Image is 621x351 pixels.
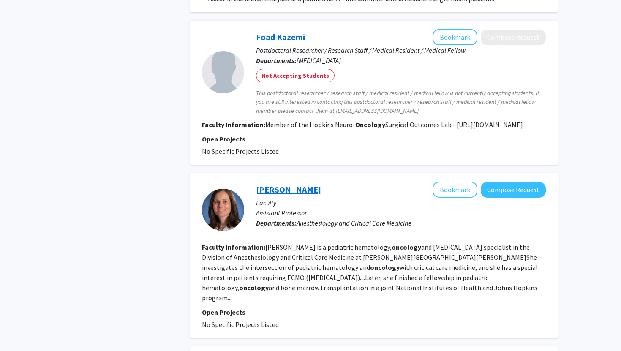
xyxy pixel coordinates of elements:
[256,89,546,115] span: This postdoctoral researcher / research staff / medical resident / medical fellow is not currentl...
[256,219,297,227] b: Departments:
[202,120,265,129] b: Faculty Information:
[239,283,269,292] b: oncology
[297,56,341,65] span: [MEDICAL_DATA]
[256,45,546,55] p: Postdoctoral Researcher / Research Staff / Medical Resident / Medical Fellow
[202,134,546,144] p: Open Projects
[202,243,538,302] fg-read-more: [PERSON_NAME] is a pediatric hematology, and [MEDICAL_DATA] specialist in the Division of Anesthe...
[202,147,279,155] span: No Specific Projects Listed
[6,313,36,345] iframe: Chat
[433,29,477,45] button: Add Foad Kazemi to Bookmarks
[433,182,477,198] button: Add Diana Steppan to Bookmarks
[297,219,411,227] span: Anesthesiology and Critical Care Medicine
[202,307,546,317] p: Open Projects
[256,32,305,42] a: Foad Kazemi
[256,69,335,82] mat-chip: Not Accepting Students
[392,243,421,251] b: oncology
[355,120,385,129] b: Oncology
[256,184,321,195] a: [PERSON_NAME]
[265,120,523,129] fg-read-more: Member of the Hopkins Neuro- Surgical Outcomes Lab - [URL][DOMAIN_NAME]
[481,182,546,198] button: Compose Request to Diana Steppan
[256,198,546,208] p: Faculty
[370,263,400,272] b: oncology
[481,30,546,45] button: Compose Request to Foad Kazemi
[202,243,265,251] b: Faculty Information:
[256,56,297,65] b: Departments:
[256,208,546,218] p: Assistant Professor
[202,320,279,329] span: No Specific Projects Listed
